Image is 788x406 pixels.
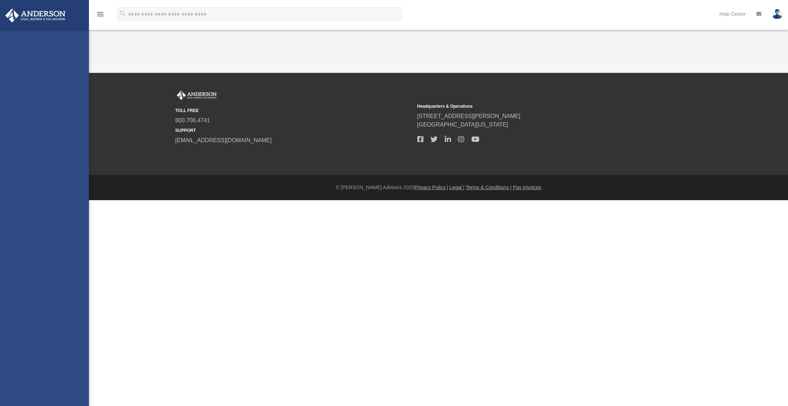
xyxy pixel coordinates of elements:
a: Legal | [450,185,465,190]
i: menu [96,10,105,18]
div: © [PERSON_NAME] Advisors 2025 [89,184,788,191]
small: Headquarters & Operations [417,103,654,109]
small: TOLL FREE [175,107,412,114]
img: Anderson Advisors Platinum Portal [3,9,68,22]
img: Anderson Advisors Platinum Portal [175,91,218,100]
i: search [119,10,127,17]
small: SUPPORT [175,127,412,134]
a: [EMAIL_ADDRESS][DOMAIN_NAME] [175,137,272,143]
a: [GEOGRAPHIC_DATA][US_STATE] [417,122,508,128]
img: User Pic [772,9,783,19]
a: Pay Invoices [513,185,541,190]
a: Privacy Policy | [414,185,448,190]
a: Terms & Conditions | [466,185,512,190]
a: 800.706.4741 [175,117,210,123]
a: menu [96,14,105,18]
a: [STREET_ADDRESS][PERSON_NAME] [417,113,520,119]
